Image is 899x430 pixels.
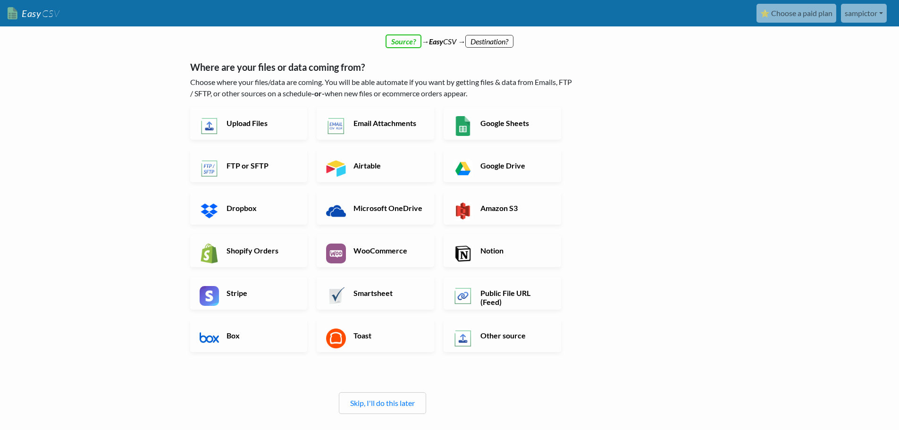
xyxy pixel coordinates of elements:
h6: Toast [351,331,425,340]
img: Stripe App & API [200,286,219,306]
a: Upload Files [190,107,308,140]
a: Microsoft OneDrive [317,192,434,225]
h6: Amazon S3 [478,203,552,212]
h6: Public File URL (Feed) [478,288,552,306]
a: FTP or SFTP [190,149,308,182]
a: Other source [444,319,561,352]
h6: Box [224,331,298,340]
h6: WooCommerce [351,246,425,255]
img: Upload Files App & API [200,116,219,136]
a: Box [190,319,308,352]
a: EasyCSV [8,4,59,23]
img: Email New CSV or XLSX File App & API [326,116,346,136]
h5: Where are your files or data coming from? [190,61,575,73]
h6: Email Attachments [351,118,425,127]
img: Public File URL App & API [453,286,473,306]
a: ⭐ Choose a paid plan [756,4,836,23]
img: Dropbox App & API [200,201,219,221]
a: Smartsheet [317,277,434,310]
a: Dropbox [190,192,308,225]
a: Toast [317,319,434,352]
img: Other Source App & API [453,329,473,348]
h6: Upload Files [224,118,298,127]
img: Toast App & API [326,329,346,348]
h6: Other source [478,331,552,340]
a: Google Drive [444,149,561,182]
h6: Microsoft OneDrive [351,203,425,212]
img: Google Sheets App & API [453,116,473,136]
h6: Google Drive [478,161,552,170]
h6: Google Sheets [478,118,552,127]
img: FTP or SFTP App & API [200,159,219,178]
span: CSV [41,8,59,19]
a: sampictor [841,4,887,23]
img: Shopify App & API [200,244,219,263]
img: Airtable App & API [326,159,346,178]
div: → CSV → [181,26,719,47]
img: WooCommerce App & API [326,244,346,263]
a: Email Attachments [317,107,434,140]
img: Amazon S3 App & API [453,201,473,221]
p: Choose where your files/data are coming. You will be able automate if you want by getting files &... [190,76,575,99]
a: Shopify Orders [190,234,308,267]
a: Notion [444,234,561,267]
img: Smartsheet App & API [326,286,346,306]
h6: Stripe [224,288,298,297]
h6: Smartsheet [351,288,425,297]
img: Box App & API [200,329,219,348]
b: -or- [311,89,325,98]
a: Airtable [317,149,434,182]
h6: Notion [478,246,552,255]
img: Microsoft OneDrive App & API [326,201,346,221]
h6: Dropbox [224,203,298,212]
a: WooCommerce [317,234,434,267]
h6: FTP or SFTP [224,161,298,170]
h6: Airtable [351,161,425,170]
a: Public File URL (Feed) [444,277,561,310]
a: Stripe [190,277,308,310]
a: Amazon S3 [444,192,561,225]
a: Google Sheets [444,107,561,140]
h6: Shopify Orders [224,246,298,255]
img: Notion App & API [453,244,473,263]
img: Google Drive App & API [453,159,473,178]
a: Skip, I'll do this later [350,398,415,407]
